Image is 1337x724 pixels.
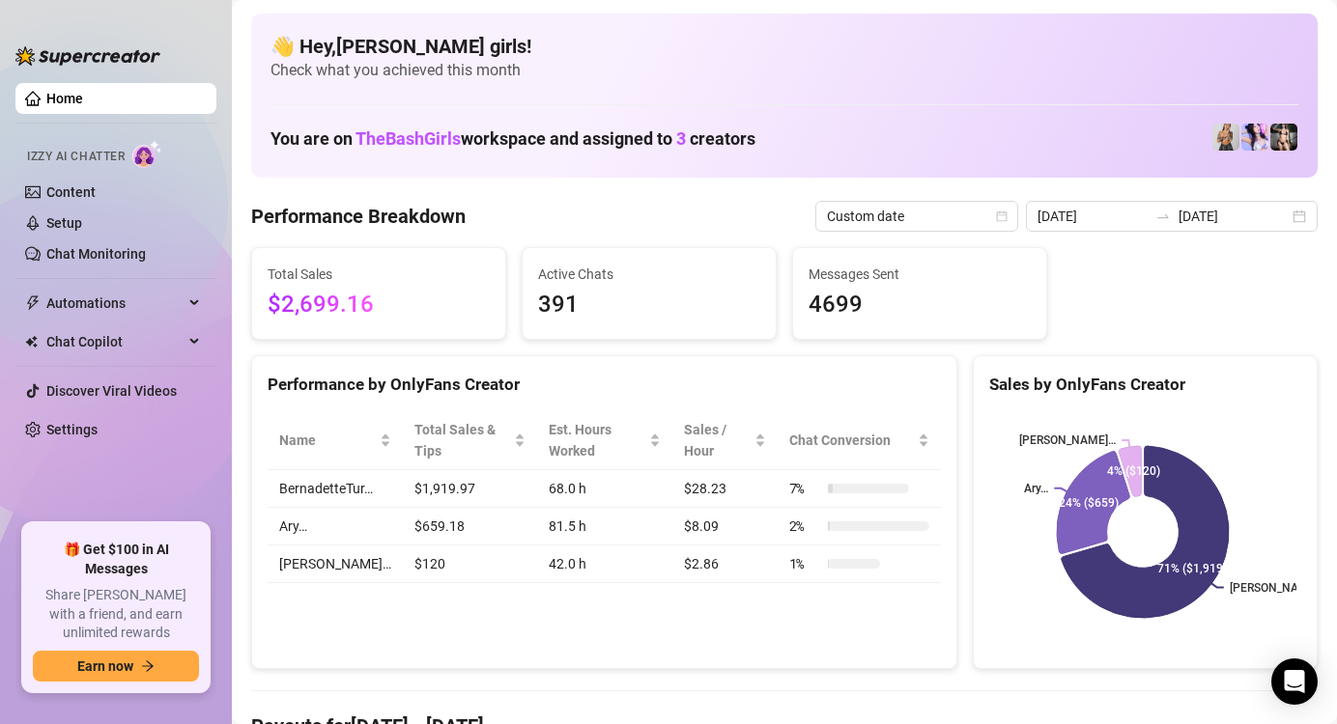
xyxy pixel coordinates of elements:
[1241,124,1268,151] img: Ary
[827,202,1007,231] span: Custom date
[1155,209,1171,224] span: to
[1270,124,1297,151] img: Bonnie
[268,545,403,583] td: [PERSON_NAME]…
[537,545,672,583] td: 42.0 h
[778,411,941,470] th: Chat Conversion
[25,335,38,348] img: Chat Copilot
[989,372,1301,398] div: Sales by OnlyFans Creator
[268,470,403,508] td: BernadetteTur…
[672,470,777,508] td: $28.23
[809,264,1031,285] span: Messages Sent
[268,264,490,285] span: Total Sales
[672,411,777,470] th: Sales / Hour
[27,148,125,166] span: Izzy AI Chatter
[403,508,537,545] td: $659.18
[1024,482,1048,495] text: Ary…
[538,264,760,285] span: Active Chats
[789,553,820,574] span: 1 %
[672,508,777,545] td: $8.09
[132,140,162,168] img: AI Chatter
[268,287,490,323] span: $2,699.16
[403,411,537,470] th: Total Sales & Tips
[46,383,177,399] a: Discover Viral Videos
[549,419,645,461] div: Est. Hours Worked
[251,203,466,230] h4: Performance Breakdown
[789,430,914,451] span: Chat Conversion
[403,545,537,583] td: $120
[538,287,760,323] span: 391
[46,246,146,262] a: Chat Monitoring
[414,419,510,461] span: Total Sales & Tips
[15,46,160,66] img: logo-BBDzfeDw.svg
[46,184,96,200] a: Content
[996,210,1008,222] span: calendar
[268,411,403,470] th: Name
[789,515,820,537] span: 2 %
[77,658,133,674] span: Earn now
[33,651,199,682] button: Earn nowarrow-right
[1155,209,1171,224] span: swap-right
[1179,206,1289,227] input: End date
[809,287,1031,323] span: 4699
[537,470,672,508] td: 68.0 h
[356,128,461,149] span: TheBashGirls
[270,33,1298,60] h4: 👋 Hey, [PERSON_NAME] girls !
[46,288,184,319] span: Automations
[33,586,199,643] span: Share [PERSON_NAME] with a friend, and earn unlimited rewards
[46,91,83,106] a: Home
[1019,433,1116,447] text: [PERSON_NAME]…
[684,419,750,461] span: Sales / Hour
[279,430,376,451] span: Name
[1212,124,1239,151] img: BernadetteTur
[403,470,537,508] td: $1,919.97
[33,541,199,578] span: 🎁 Get $100 in AI Messages
[268,508,403,545] td: Ary…
[46,326,184,357] span: Chat Copilot
[270,60,1298,81] span: Check what you achieved this month
[46,422,98,437] a: Settings
[141,659,155,673] span: arrow-right
[1038,206,1148,227] input: Start date
[537,508,672,545] td: 81.5 h
[270,128,755,150] h1: You are on workspace and assigned to creators
[25,295,41,311] span: thunderbolt
[789,478,820,499] span: 7 %
[672,545,777,583] td: $2.86
[676,128,686,149] span: 3
[268,372,941,398] div: Performance by OnlyFans Creator
[46,215,82,231] a: Setup
[1271,658,1318,705] div: Open Intercom Messenger
[1230,581,1327,595] text: [PERSON_NAME]...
